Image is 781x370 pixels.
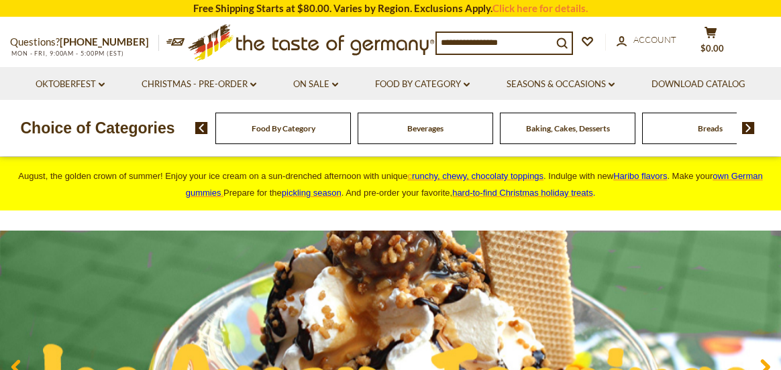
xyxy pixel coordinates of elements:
[507,77,615,92] a: Seasons & Occasions
[36,77,105,92] a: Oktoberfest
[652,77,745,92] a: Download Catalog
[18,171,762,198] span: August, the golden crown of summer! Enjoy your ice cream on a sun-drenched afternoon with unique ...
[412,171,543,181] span: runchy, chewy, chocolaty toppings
[10,50,124,57] span: MON - FRI, 9:00AM - 5:00PM (EST)
[698,123,723,133] a: Breads
[492,2,588,14] a: Click here for details.
[613,171,667,181] a: Haribo flavors
[526,123,610,133] a: Baking, Cakes, Desserts
[617,33,676,48] a: Account
[407,123,444,133] a: Beverages
[252,123,315,133] a: Food By Category
[10,34,159,51] p: Questions?
[142,77,256,92] a: Christmas - PRE-ORDER
[293,77,338,92] a: On Sale
[195,122,208,134] img: previous arrow
[452,188,595,198] span: .
[60,36,149,48] a: [PHONE_NUMBER]
[690,26,731,60] button: $0.00
[700,43,724,54] span: $0.00
[408,171,544,181] a: crunchy, chewy, chocolaty toppings
[633,34,676,45] span: Account
[375,77,470,92] a: Food By Category
[282,188,342,198] a: pickling season
[452,188,593,198] a: hard-to-find Christmas holiday treats
[742,122,755,134] img: next arrow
